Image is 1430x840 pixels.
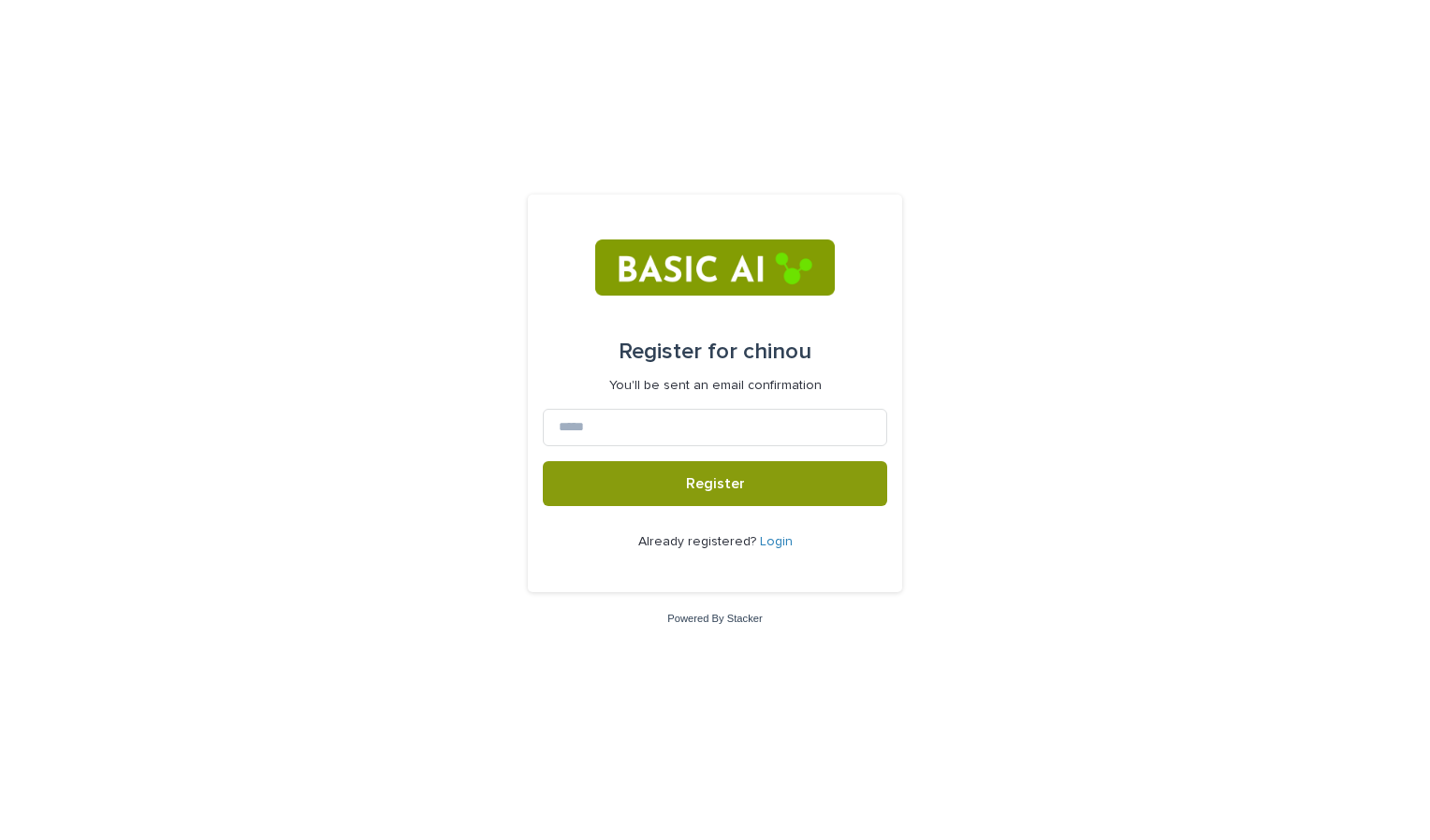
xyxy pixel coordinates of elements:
[595,239,834,296] img: RtIB8pj2QQiOZo6waziI
[667,613,762,624] a: Powered By Stacker
[619,326,811,378] div: chinou
[619,340,737,363] span: Register for
[638,535,760,548] span: Already registered?
[686,476,745,491] span: Register
[609,378,822,394] p: You'll be sent an email confirmation
[543,461,887,506] button: Register
[760,535,793,548] a: Login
